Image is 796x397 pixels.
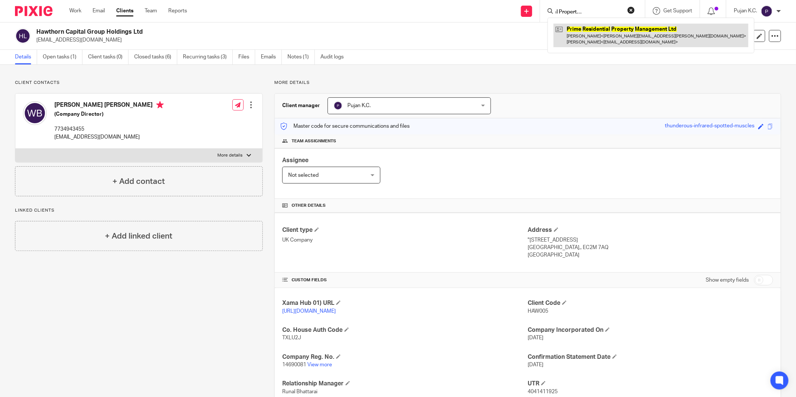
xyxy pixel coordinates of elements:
[134,50,177,64] a: Closed tasks (6)
[282,389,317,394] span: Runal Bhattarai
[282,309,336,314] a: [URL][DOMAIN_NAME]
[43,50,82,64] a: Open tasks (1)
[280,122,410,130] p: Master code for secure communications and files
[54,133,164,141] p: [EMAIL_ADDRESS][DOMAIN_NAME]
[528,353,773,361] h4: Confirmation Statement Date
[528,251,773,259] p: [GEOGRAPHIC_DATA]
[116,7,133,15] a: Clients
[282,236,528,244] p: UK Company
[627,6,635,14] button: Clear
[238,50,255,64] a: Files
[183,50,233,64] a: Recurring tasks (3)
[15,80,263,86] p: Client contacts
[15,50,37,64] a: Details
[69,7,81,15] a: Work
[54,101,164,110] h4: [PERSON_NAME] [PERSON_NAME]
[528,236,773,244] p: "[STREET_ADDRESS]
[665,122,754,131] div: thunderous-infrared-spotted-muscles
[93,7,105,15] a: Email
[145,7,157,15] a: Team
[218,152,243,158] p: More details
[282,326,528,334] h4: Co. House Auth Code
[282,277,528,283] h4: CUSTOM FIELDS
[307,362,332,367] a: View more
[288,173,319,178] span: Not selected
[528,380,773,388] h4: UTR
[88,50,129,64] a: Client tasks (0)
[282,157,308,163] span: Assignee
[261,50,282,64] a: Emails
[528,244,773,251] p: [GEOGRAPHIC_DATA],, EC2M 7AQ
[287,50,315,64] a: Notes (1)
[528,309,548,314] span: HAW005
[274,80,781,86] p: More details
[282,362,306,367] span: 14690081
[292,138,336,144] span: Team assignments
[528,335,543,340] span: [DATE]
[15,6,52,16] img: Pixie
[555,9,622,16] input: Search
[36,36,679,44] p: [EMAIL_ADDRESS][DOMAIN_NAME]
[528,362,543,367] span: [DATE]
[734,7,757,15] p: Pujan K.C.
[282,226,528,234] h4: Client type
[112,176,165,187] h4: + Add contact
[15,207,263,213] p: Linked clients
[282,353,528,361] h4: Company Reg. No.
[320,50,349,64] a: Audit logs
[54,125,164,133] p: 7734943455
[36,28,551,36] h2: Hawthorn Capital Group Holdings Ltd
[761,5,773,17] img: svg%3E
[282,380,528,388] h4: Relationship Manager
[528,326,773,334] h4: Company Incorporated On
[334,101,343,110] img: svg%3E
[347,103,371,108] span: Pujan K.C.
[282,299,528,307] h4: Xama Hub 01) URL
[23,101,47,125] img: svg%3E
[168,7,187,15] a: Reports
[15,28,31,44] img: svg%3E
[292,203,326,209] span: Other details
[706,276,749,284] label: Show empty fields
[105,230,172,242] h4: + Add linked client
[528,299,773,307] h4: Client Code
[528,389,558,394] span: 4041411925
[156,101,164,109] i: Primary
[282,335,301,340] span: TXLU2J
[282,102,320,109] h3: Client manager
[54,110,164,118] h5: (Company Director)
[528,226,773,234] h4: Address
[663,8,692,13] span: Get Support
